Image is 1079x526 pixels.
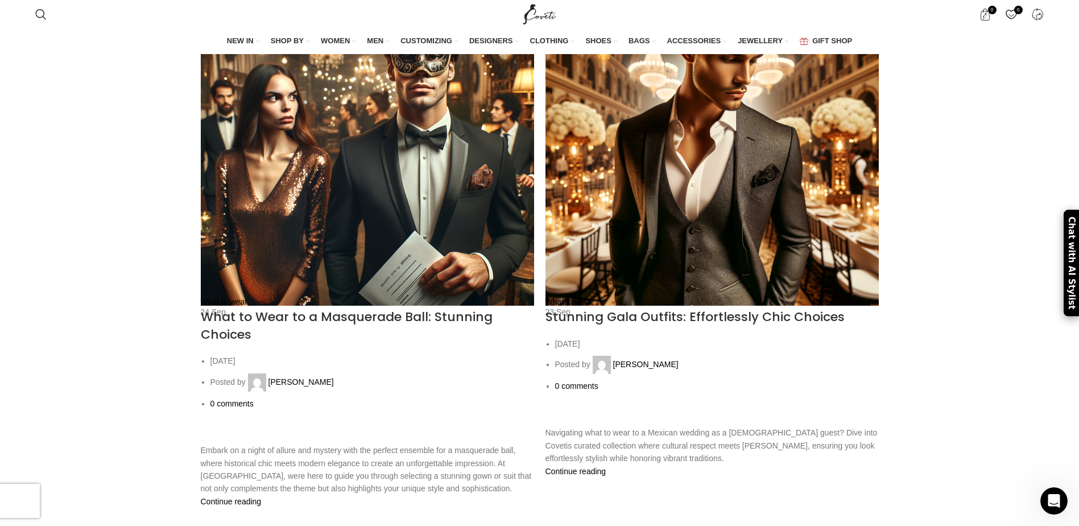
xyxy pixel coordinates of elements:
[729,404,752,426] a: WhatsApp social link
[210,399,254,408] a: 0 comments
[227,30,259,54] a: NEW IN
[800,38,808,45] img: GiftBag
[629,30,656,54] a: BAGS
[545,467,606,476] a: Continue reading
[667,30,727,54] a: ACCESSORIES
[271,36,304,46] span: SHOP BY
[367,30,389,54] a: MEN
[271,30,309,54] a: SHOP BY
[545,297,592,306] a: What to wear
[555,381,598,391] a: 0 comments
[629,36,650,46] span: BAGS
[555,360,590,369] span: Posted by
[1040,487,1068,515] iframe: Intercom live chat
[469,30,519,54] a: DESIGNERS
[201,444,534,495] p: Embark on a night of allure and mystery with the perfect ensemble for a masquerade ball, where hi...
[217,399,254,408] span: comments
[1000,3,1023,26] div: My Wishlist
[585,30,617,54] a: SHOES
[988,6,997,14] span: 0
[613,360,679,369] a: [PERSON_NAME]
[555,339,580,348] time: [DATE]
[520,9,559,18] a: Site logo
[530,36,569,46] span: CLOTHING
[400,30,458,54] a: CUSTOMIZING
[210,356,235,365] time: [DATE]
[201,297,247,306] a: What to wear
[585,36,611,46] span: SHOES
[268,377,334,387] a: [PERSON_NAME]
[593,356,611,374] img: author-avatar
[738,30,788,54] a: JEWELLERY
[974,3,997,26] a: 0
[30,30,1049,54] div: Main navigation
[672,404,695,426] a: X social link
[400,36,452,46] span: CUSTOMIZING
[201,308,493,343] a: What to Wear to a Masquerade Ball: Stunning Choices
[210,377,246,387] span: Posted by
[701,404,724,426] a: Pinterest social link
[367,36,383,46] span: MEN
[248,373,266,392] img: author-avatar
[30,3,52,26] a: Search
[800,30,852,54] a: GIFT SHOP
[413,421,436,444] a: WhatsApp social link
[644,404,667,426] a: Facebook social link
[555,381,560,391] span: 0
[210,399,215,408] span: 0
[738,36,783,46] span: JEWELLERY
[812,36,852,46] span: GIFT SHOP
[758,404,780,426] a: WhatsApp social link
[469,36,513,46] span: DESIGNERS
[545,308,845,326] a: Stunning Gala Outfits: Effortlessly Chic Choices
[561,381,598,391] span: comments
[1000,3,1023,26] a: 0
[321,30,355,54] a: WOMEN
[328,421,350,444] a: X social link
[667,36,721,46] span: ACCESSORIES
[385,421,407,444] a: WhatsApp social link
[1014,6,1023,14] span: 0
[321,36,350,46] span: WOMEN
[356,421,379,444] a: Pinterest social link
[299,421,322,444] a: Facebook social link
[227,36,254,46] span: NEW IN
[201,497,262,506] a: Continue reading
[530,30,574,54] a: CLOTHING
[545,426,879,465] p: Navigating what to wear to a Mexican wedding as a [DEMOGRAPHIC_DATA] guest? Dive into Covetis cur...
